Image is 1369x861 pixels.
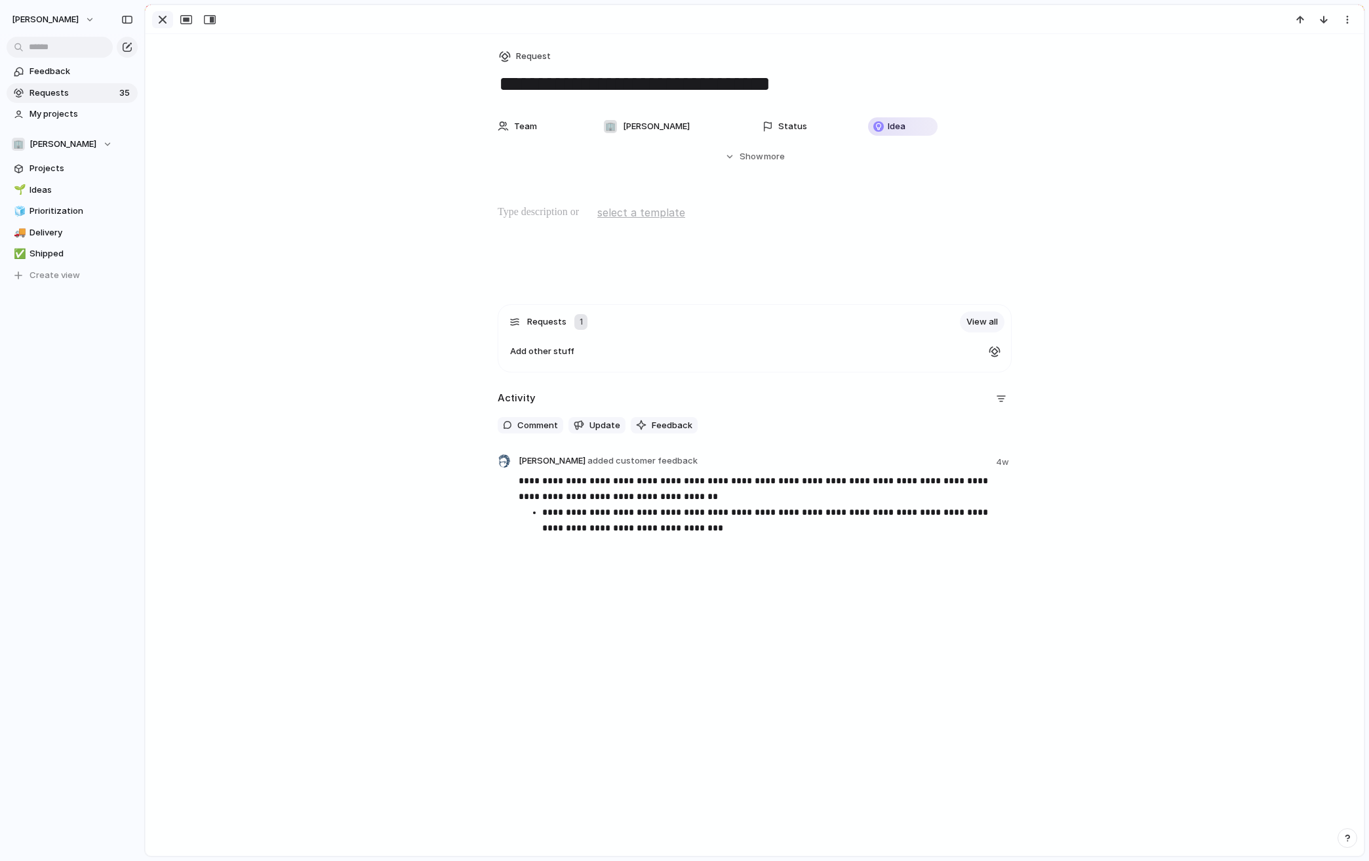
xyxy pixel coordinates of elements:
[517,419,558,432] span: Comment
[568,417,625,434] button: Update
[6,9,102,30] button: [PERSON_NAME]
[14,182,23,197] div: 🌱
[527,315,566,329] span: Requests
[498,417,563,434] button: Comment
[12,184,25,197] button: 🌱
[7,159,138,178] a: Projects
[496,47,555,66] button: Request
[30,184,133,197] span: Ideas
[7,62,138,81] a: Feedback
[7,201,138,221] a: 🧊Prioritization
[7,104,138,124] a: My projects
[30,162,133,175] span: Projects
[7,266,138,285] button: Create view
[14,247,23,262] div: ✅
[516,50,551,63] span: Request
[996,456,1012,469] span: 4w
[589,419,620,432] span: Update
[587,455,698,466] span: added customer feedback
[7,180,138,200] a: 🌱Ideas
[119,87,132,100] span: 35
[7,223,138,243] a: 🚚Delivery
[595,203,687,222] button: select a template
[12,247,25,260] button: ✅
[888,120,905,133] span: Idea
[14,225,23,240] div: 🚚
[12,13,79,26] span: [PERSON_NAME]
[30,226,133,239] span: Delivery
[30,269,80,282] span: Create view
[740,150,763,163] span: Show
[597,205,685,220] span: select a template
[574,314,587,330] div: 1
[30,108,133,121] span: My projects
[7,244,138,264] a: ✅Shipped
[30,87,115,100] span: Requests
[12,138,25,151] div: 🏢
[30,247,133,260] span: Shipped
[14,204,23,219] div: 🧊
[30,65,133,78] span: Feedback
[7,134,138,154] button: 🏢[PERSON_NAME]
[514,120,537,133] span: Team
[7,83,138,103] a: Requests35
[631,417,698,434] button: Feedback
[12,226,25,239] button: 🚚
[498,145,1012,169] button: Showmore
[30,205,133,218] span: Prioritization
[510,345,574,358] span: Add other stuff
[498,391,536,406] h2: Activity
[604,120,617,133] div: 🏢
[12,205,25,218] button: 🧊
[764,150,785,163] span: more
[652,419,692,432] span: Feedback
[623,120,690,133] span: [PERSON_NAME]
[960,311,1004,332] a: View all
[30,138,96,151] span: [PERSON_NAME]
[519,454,698,468] span: [PERSON_NAME]
[778,120,807,133] span: Status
